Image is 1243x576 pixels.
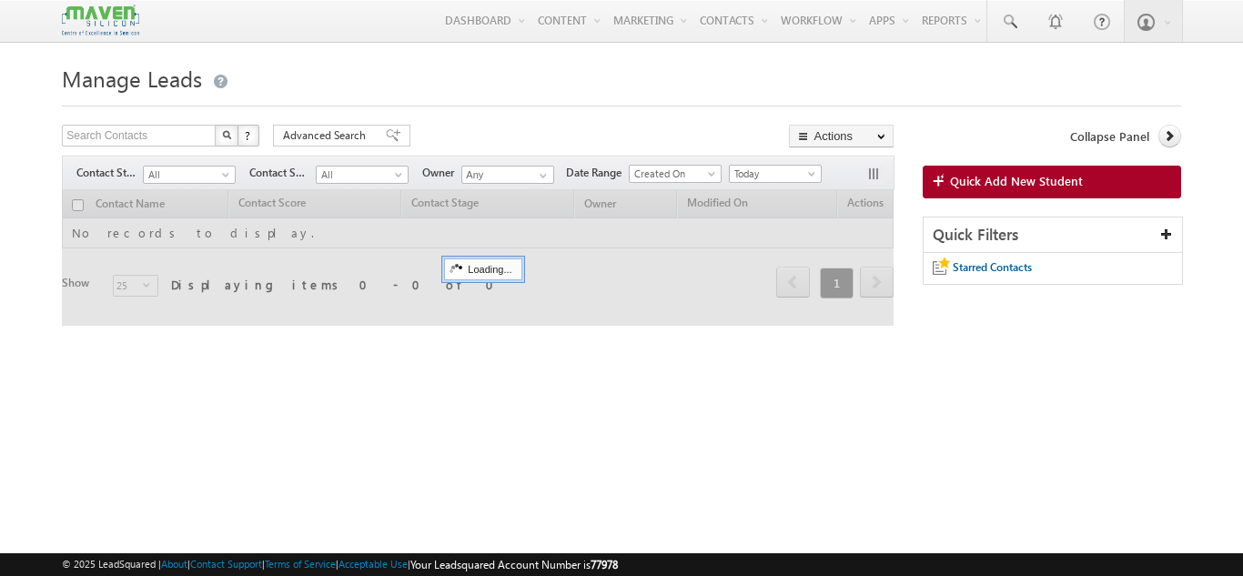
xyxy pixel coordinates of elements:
[316,166,409,184] a: All
[591,558,618,571] span: 77978
[249,165,316,181] span: Contact Source
[283,127,371,144] span: Advanced Search
[950,173,1083,189] span: Quick Add New Student
[190,558,262,570] a: Contact Support
[143,166,236,184] a: All
[630,166,716,182] span: Created On
[317,167,403,183] span: All
[161,558,187,570] a: About
[1070,128,1149,145] span: Collapse Panel
[461,166,554,184] input: Type to Search
[222,130,231,139] img: Search
[924,217,1182,253] div: Quick Filters
[789,125,894,147] button: Actions
[237,125,259,147] button: ?
[923,166,1181,198] a: Quick Add New Student
[444,258,521,280] div: Loading...
[629,165,722,183] a: Created On
[245,127,253,143] span: ?
[566,165,629,181] span: Date Range
[76,165,143,181] span: Contact Stage
[530,167,552,185] a: Show All Items
[730,166,816,182] span: Today
[265,558,336,570] a: Terms of Service
[339,558,408,570] a: Acceptable Use
[729,165,822,183] a: Today
[410,558,618,571] span: Your Leadsquared Account Number is
[144,167,230,183] span: All
[62,556,618,573] span: © 2025 LeadSquared | | | | |
[62,64,202,93] span: Manage Leads
[62,5,138,36] img: Custom Logo
[953,260,1032,274] span: Starred Contacts
[422,165,461,181] span: Owner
